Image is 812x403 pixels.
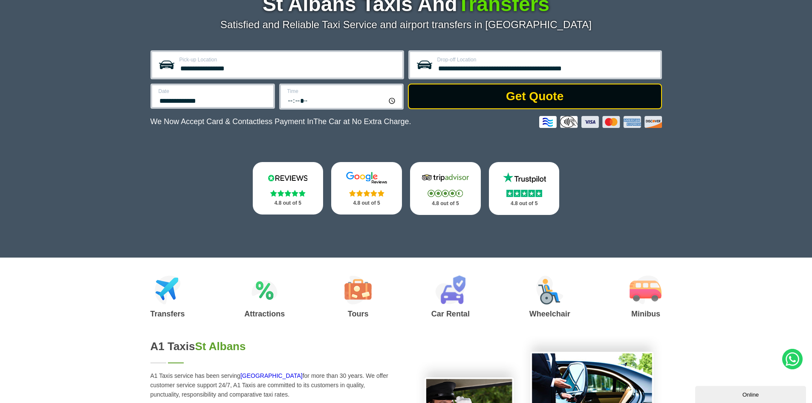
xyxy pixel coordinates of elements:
label: Date [159,89,268,94]
h3: Transfers [150,310,185,318]
p: 4.8 out of 5 [498,198,550,209]
h3: Wheelchair [529,310,570,318]
span: St Albans [195,340,246,353]
img: Reviews.io [262,171,313,184]
img: Wheelchair [536,275,563,304]
label: Drop-off Location [437,57,655,62]
p: 4.8 out of 5 [419,198,471,209]
a: Tripadvisor Stars 4.8 out of 5 [410,162,481,215]
p: Satisfied and Reliable Taxi Service and airport transfers in [GEOGRAPHIC_DATA] [150,19,662,31]
img: Attractions [251,275,277,304]
img: Stars [349,190,384,197]
img: Airport Transfers [155,275,181,304]
h3: Attractions [244,310,285,318]
img: Stars [270,190,306,197]
img: Car Rental [435,275,465,304]
h3: Car Rental [431,310,470,318]
img: Stars [428,190,463,197]
a: [GEOGRAPHIC_DATA] [240,372,303,379]
h3: Tours [344,310,372,318]
label: Pick-up Location [179,57,397,62]
img: Stars [506,190,542,197]
a: Google Stars 4.8 out of 5 [331,162,402,215]
p: 4.8 out of 5 [341,198,393,209]
a: Reviews.io Stars 4.8 out of 5 [253,162,324,215]
img: Credit And Debit Cards [539,116,662,128]
img: Trustpilot [499,171,550,184]
h3: Minibus [630,310,662,318]
a: Trustpilot Stars 4.8 out of 5 [489,162,560,215]
p: We Now Accept Card & Contactless Payment In [150,117,411,126]
button: Get Quote [408,84,662,109]
label: Time [287,89,397,94]
iframe: chat widget [695,384,808,403]
img: Minibus [630,275,662,304]
p: A1 Taxis service has been serving for more than 30 years. We offer customer service support 24/7,... [150,371,396,399]
p: 4.8 out of 5 [262,198,314,209]
img: Tours [344,275,372,304]
img: Google [341,171,392,184]
h2: A1 Taxis [150,340,396,353]
span: The Car at No Extra Charge. [313,117,411,126]
img: Tripadvisor [420,171,471,184]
